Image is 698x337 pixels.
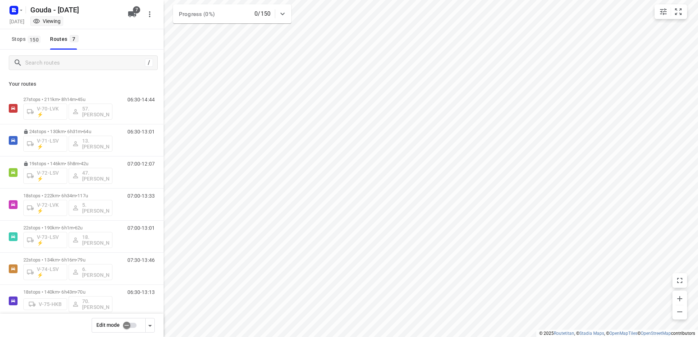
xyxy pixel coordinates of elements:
p: 18 stops • 140km • 6h43m [23,289,112,295]
p: 07:00-13:33 [127,193,155,199]
div: / [145,59,153,67]
span: 64u [83,129,91,134]
input: Search routes [25,57,145,69]
span: • [76,193,77,198]
span: 7 [70,35,78,42]
span: 42u [81,161,88,166]
span: 62u [75,225,83,231]
p: 07:00-12:07 [127,161,155,167]
span: • [76,257,77,263]
span: 79u [77,257,85,263]
span: 45u [77,97,85,102]
span: Edit mode [96,322,120,328]
a: Routetitan [554,331,574,336]
button: Map settings [656,4,671,19]
span: Stops [12,35,43,44]
p: 07:00-13:01 [127,225,155,231]
span: 117u [77,193,88,198]
span: Progress (0%) [179,11,215,18]
p: 19 stops • 146km • 5h8m [23,161,112,166]
p: 06:30-13:13 [127,289,155,295]
span: 150 [28,36,41,43]
div: small contained button group [655,4,687,19]
p: 22 stops • 134km • 6h16m [23,257,112,263]
p: 07:30-13:46 [127,257,155,263]
button: 7 [125,7,139,22]
div: Driver app settings [146,321,154,330]
p: 27 stops • 211km • 8h14m [23,97,112,102]
a: OpenMapTiles [609,331,637,336]
p: Your routes [9,80,155,88]
button: More [142,7,157,22]
span: • [76,97,77,102]
p: 24 stops • 130km • 6h31m [23,129,112,134]
p: 0/150 [254,9,271,18]
span: 70u [77,289,85,295]
span: • [76,289,77,295]
p: 06:30-14:44 [127,97,155,102]
a: OpenStreetMap [641,331,671,336]
span: 7 [133,6,140,13]
span: • [82,129,83,134]
span: • [79,161,81,166]
div: Progress (0%)0/150 [173,4,291,23]
li: © 2025 , © , © © contributors [539,331,695,336]
p: 22 stops • 190km • 6h1m [23,225,112,231]
p: 18 stops • 222km • 6h34m [23,193,112,198]
p: 06:30-13:01 [127,129,155,135]
span: • [73,225,75,231]
a: Stadia Maps [579,331,604,336]
div: You are currently in view mode. To make any changes, go to edit project. [33,18,61,25]
button: Fit zoom [671,4,686,19]
div: Routes [50,35,80,44]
